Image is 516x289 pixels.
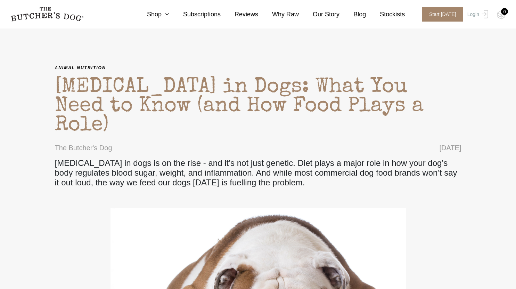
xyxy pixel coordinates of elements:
[501,8,508,15] div: 0
[366,10,405,19] a: Stockists
[55,64,461,71] span: ANIMAL NUTRITION
[466,7,488,22] a: Login
[497,10,506,19] img: TBD_Cart-Empty.png
[221,10,258,19] a: Reviews
[133,10,169,19] a: Shop
[440,143,461,153] span: [DATE]
[258,10,299,19] a: Why Raw
[422,7,463,22] span: Start [DATE]
[415,7,466,22] a: Start [DATE]
[169,10,221,19] a: Subscriptions
[339,10,366,19] a: Blog
[55,143,112,153] span: The Butcher's Dog
[55,158,461,187] span: [MEDICAL_DATA] in dogs is on the rise - and it’s not just genetic. Diet plays a major role in how...
[55,71,461,143] h1: [MEDICAL_DATA] in Dogs: What You Need to Know (and How Food Plays a Role)
[299,10,339,19] a: Our Story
